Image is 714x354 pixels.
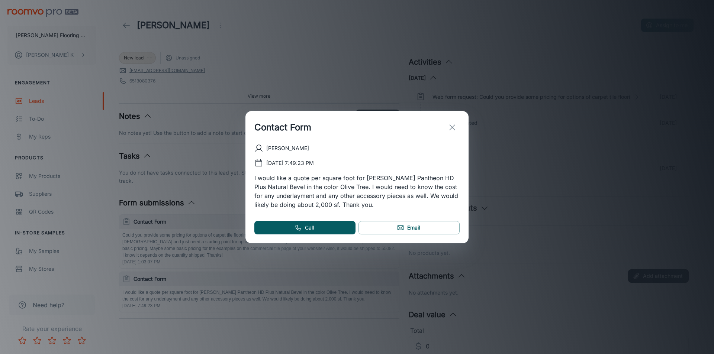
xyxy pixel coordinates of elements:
a: Email [358,221,460,234]
p: [PERSON_NAME] [266,144,309,152]
button: exit [445,120,460,135]
a: Call [254,221,356,234]
p: [DATE] 7:49:23 PM [266,159,314,167]
h1: Contact Form [254,121,311,134]
p: I would like a quote per square foot for [PERSON_NAME] Pantheon HD Plus Natural Bevel in the colo... [254,173,460,209]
